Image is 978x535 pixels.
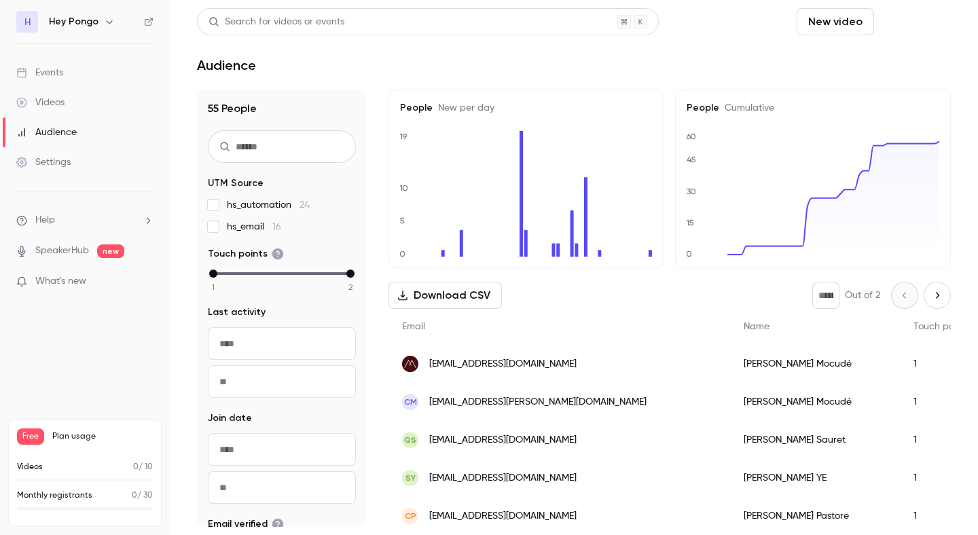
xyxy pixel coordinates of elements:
h5: People [687,101,939,115]
iframe: Noticeable Trigger [137,276,153,288]
button: Schedule [880,8,951,35]
p: / 10 [133,461,153,473]
span: Touch points [208,247,284,261]
div: max [346,270,355,278]
span: Last activity [208,306,266,319]
text: 45 [687,155,696,164]
h6: Hey Pongo [49,15,98,29]
text: 5 [399,216,405,225]
span: [EMAIL_ADDRESS][DOMAIN_NAME] [429,509,577,523]
span: [EMAIL_ADDRESS][DOMAIN_NAME] [429,357,577,371]
h5: People [400,101,653,115]
div: Videos [16,96,65,109]
span: Email [402,322,425,331]
div: Events [16,66,63,79]
span: Cumulative [719,103,774,113]
span: 16 [272,222,281,232]
p: / 30 [132,490,153,502]
span: 24 [300,200,310,210]
span: New per day [433,103,494,113]
span: CP [405,510,416,522]
h1: Audience [197,57,256,73]
text: 0 [399,249,405,259]
li: help-dropdown-opener [16,213,153,227]
p: Videos [17,461,43,473]
span: 2 [348,281,353,293]
a: SpeakerHub [35,244,89,258]
div: [PERSON_NAME] Pastore [730,497,900,535]
span: CM [404,396,417,408]
span: H [24,15,31,29]
text: 30 [687,187,696,196]
span: new [97,244,124,258]
div: [PERSON_NAME] Sauret [730,421,900,459]
p: Out of 2 [845,289,880,302]
span: Name [744,322,769,331]
span: hs_automation [227,198,310,212]
text: 19 [399,132,407,141]
p: Monthly registrants [17,490,92,502]
text: 15 [686,218,694,227]
button: Next page [924,282,951,309]
div: Search for videos or events [209,15,344,29]
text: 10 [399,183,408,193]
div: Audience [16,126,77,139]
span: Help [35,213,55,227]
text: 0 [686,249,692,259]
span: [EMAIL_ADDRESS][PERSON_NAME][DOMAIN_NAME] [429,395,647,409]
span: SY [405,472,416,484]
div: min [209,270,217,278]
button: New video [797,8,874,35]
span: Touch points [913,322,969,331]
span: Join date [208,411,252,425]
div: [PERSON_NAME] YE [730,459,900,497]
span: 0 [133,463,139,471]
h1: 55 People [208,100,356,117]
span: [EMAIL_ADDRESS][DOMAIN_NAME] [429,433,577,447]
div: Settings [16,155,71,169]
div: [PERSON_NAME] Mocudé [730,345,900,383]
img: laurencem-bijoux.com [402,356,418,372]
span: QS [404,434,416,446]
span: Free [17,428,44,445]
div: [PERSON_NAME] Mocudé [730,383,900,421]
span: 0 [132,492,137,500]
span: What's new [35,274,86,289]
text: 60 [686,132,696,141]
span: hs_email [227,220,281,234]
button: Download CSV [388,282,502,309]
span: [EMAIL_ADDRESS][DOMAIN_NAME] [429,471,577,485]
span: 1 [212,281,215,293]
span: UTM Source [208,177,264,190]
span: Email verified [208,517,284,531]
span: Plan usage [52,431,153,442]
